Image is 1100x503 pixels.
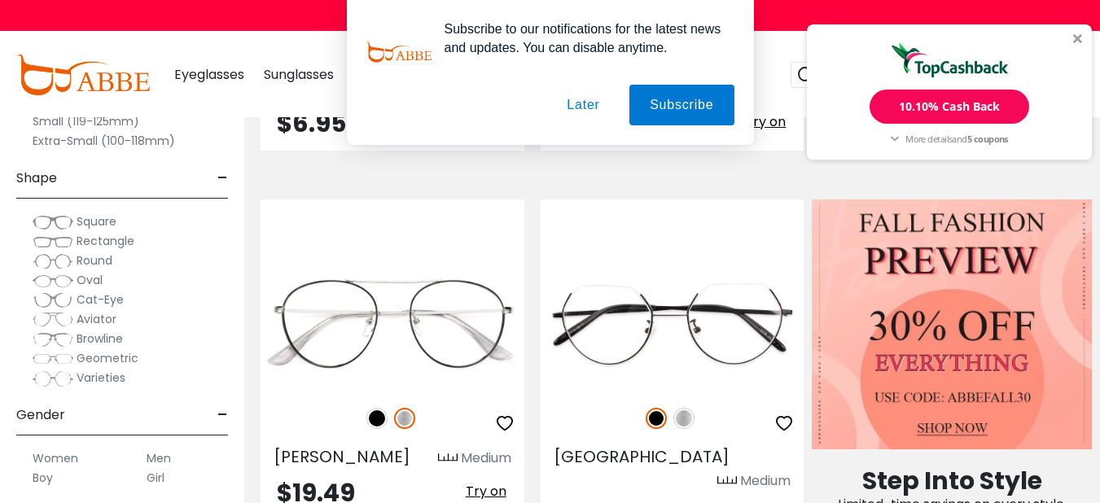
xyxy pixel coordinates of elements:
span: - [217,396,228,435]
img: Black [366,408,388,429]
img: size ruler [438,453,458,465]
button: Try on [461,481,511,502]
label: Boy [33,468,53,488]
img: Aviator.png [33,312,73,328]
span: Browline [77,330,123,347]
img: notification icon [366,20,432,85]
label: Men [147,448,171,468]
span: Try on [466,482,506,501]
img: Round.png [33,253,73,269]
img: Geometric.png [33,351,73,367]
span: Rectangle [77,233,134,249]
span: Round [77,252,112,269]
div: Subscribe to our notifications for the latest news and updates. You can disable anytime. [432,20,734,57]
img: Black [646,408,667,429]
img: Silver Chloe - Metal ,Adjust Nose Pads [261,258,524,390]
img: Silver [394,408,415,429]
button: Subscribe [629,85,734,125]
img: size ruler [717,475,737,488]
span: Cat-Eye [77,291,124,308]
span: Oval [77,272,103,288]
img: Fall Fashion Sale [812,199,1092,449]
span: [GEOGRAPHIC_DATA] [554,445,730,468]
img: Oval.png [33,273,73,289]
img: Square.png [33,214,73,230]
img: Silver [673,408,695,429]
span: Varieties [77,370,125,386]
img: Black Indonesia - Metal ,Adjust Nose Pads [541,258,804,390]
img: Browline.png [33,331,73,348]
span: Shape [16,159,57,198]
label: Girl [147,468,164,488]
span: [PERSON_NAME] [274,445,410,468]
span: Step Into Style [862,463,1042,498]
img: Varieties.png [33,370,73,387]
div: Medium [461,448,511,468]
span: Gender [16,396,65,435]
span: Aviator [77,311,116,327]
button: Later [546,85,620,125]
img: Cat-Eye.png [33,292,73,308]
img: Rectangle.png [33,234,73,250]
span: Square [77,213,116,230]
div: Medium [740,471,791,491]
span: Geometric [77,350,138,366]
span: - [217,159,228,198]
label: Women [33,448,78,468]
